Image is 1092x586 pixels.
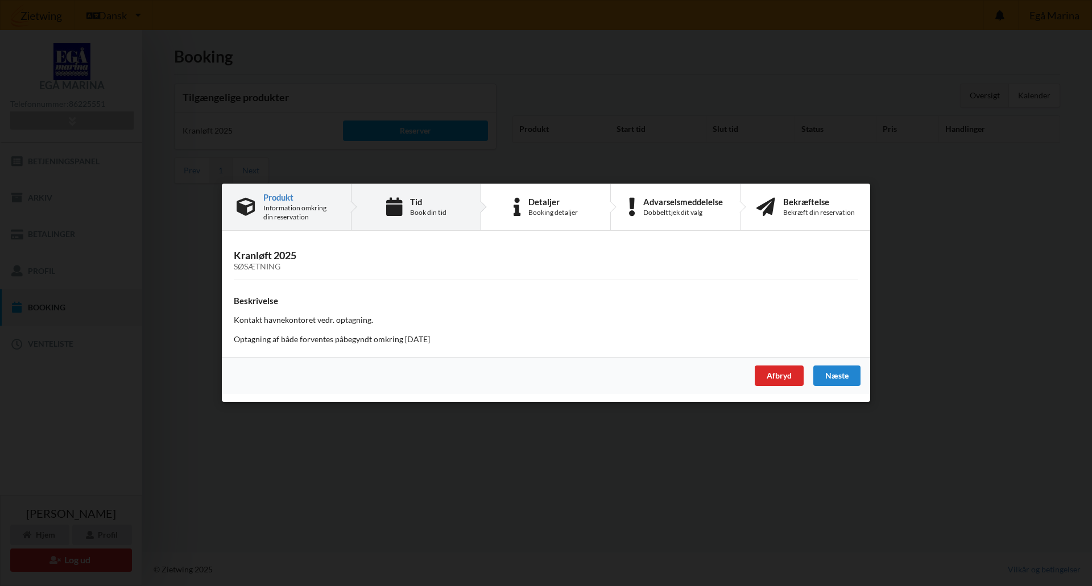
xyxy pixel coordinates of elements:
div: Afbryd [755,366,804,386]
div: Book din tid [410,208,446,217]
div: Bekræftelse [783,197,855,206]
h4: Beskrivelse [234,296,858,306]
div: Næste [813,366,861,386]
div: Søsætning [234,263,858,272]
h3: Kranløft 2025 [234,250,858,272]
div: Tid [410,197,446,206]
div: Detaljer [528,197,578,206]
div: Produkt [263,193,336,202]
p: Kontakt havnekontoret vedr. optagning. [234,315,858,326]
div: Booking detaljer [528,208,578,217]
div: Dobbelttjek dit valg [643,208,723,217]
div: Information omkring din reservation [263,203,336,222]
div: Bekræft din reservation [783,208,855,217]
div: Advarselsmeddelelse [643,197,723,206]
p: Optagning af både forventes påbegyndt omkring [DATE] [234,334,858,346]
